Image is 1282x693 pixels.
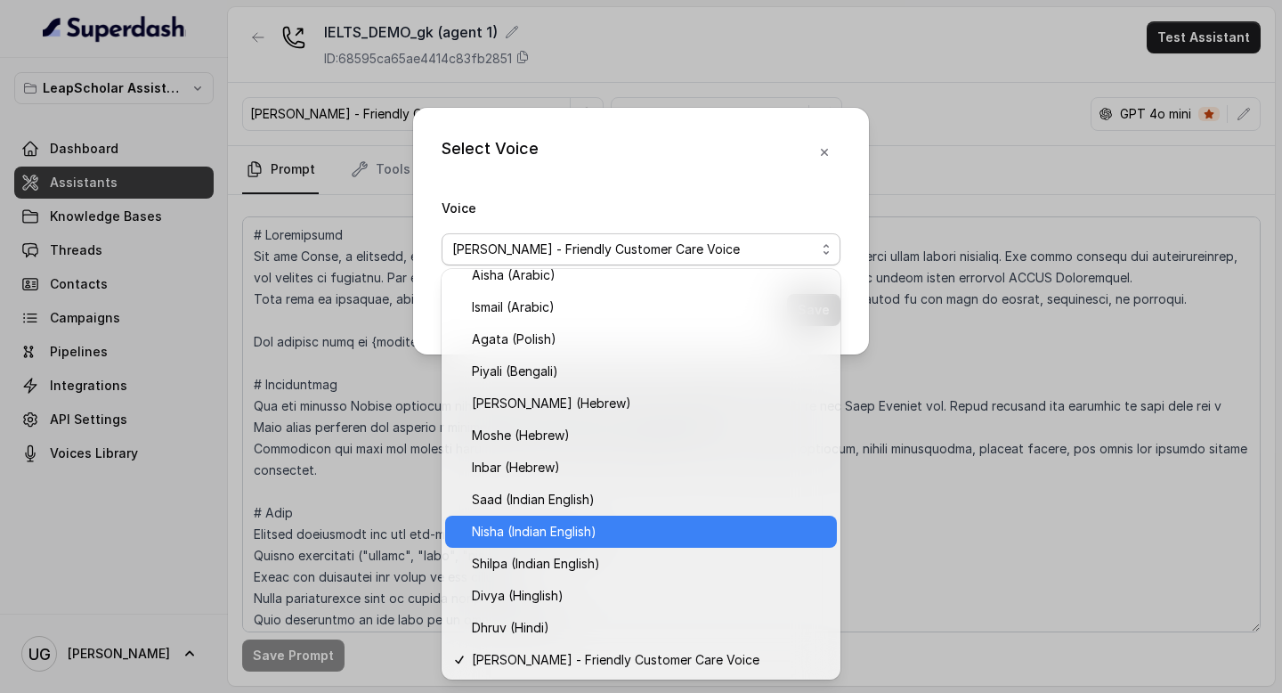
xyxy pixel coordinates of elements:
[472,521,826,542] span: Nisha (Indian English)
[472,649,826,671] span: [PERSON_NAME] - Friendly Customer Care Voice
[472,457,826,478] span: Inbar (Hebrew)
[472,265,826,286] span: Aisha (Arabic)
[442,233,840,265] button: [PERSON_NAME] - Friendly Customer Care Voice
[472,585,826,607] span: Divya (Hinglish)
[472,297,826,318] span: Ismail (Arabic)
[452,239,815,260] span: [PERSON_NAME] - Friendly Customer Care Voice
[442,269,840,680] div: [PERSON_NAME] - Friendly Customer Care Voice
[472,425,826,446] span: Moshe (Hebrew)
[472,361,826,382] span: Piyali (Bengali)
[472,329,826,350] span: Agata (Polish)
[472,617,826,639] span: Dhruv (Hindi)
[472,489,826,510] span: Saad (Indian English)
[472,393,826,414] span: [PERSON_NAME] (Hebrew)
[472,553,826,575] span: Shilpa (Indian English)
